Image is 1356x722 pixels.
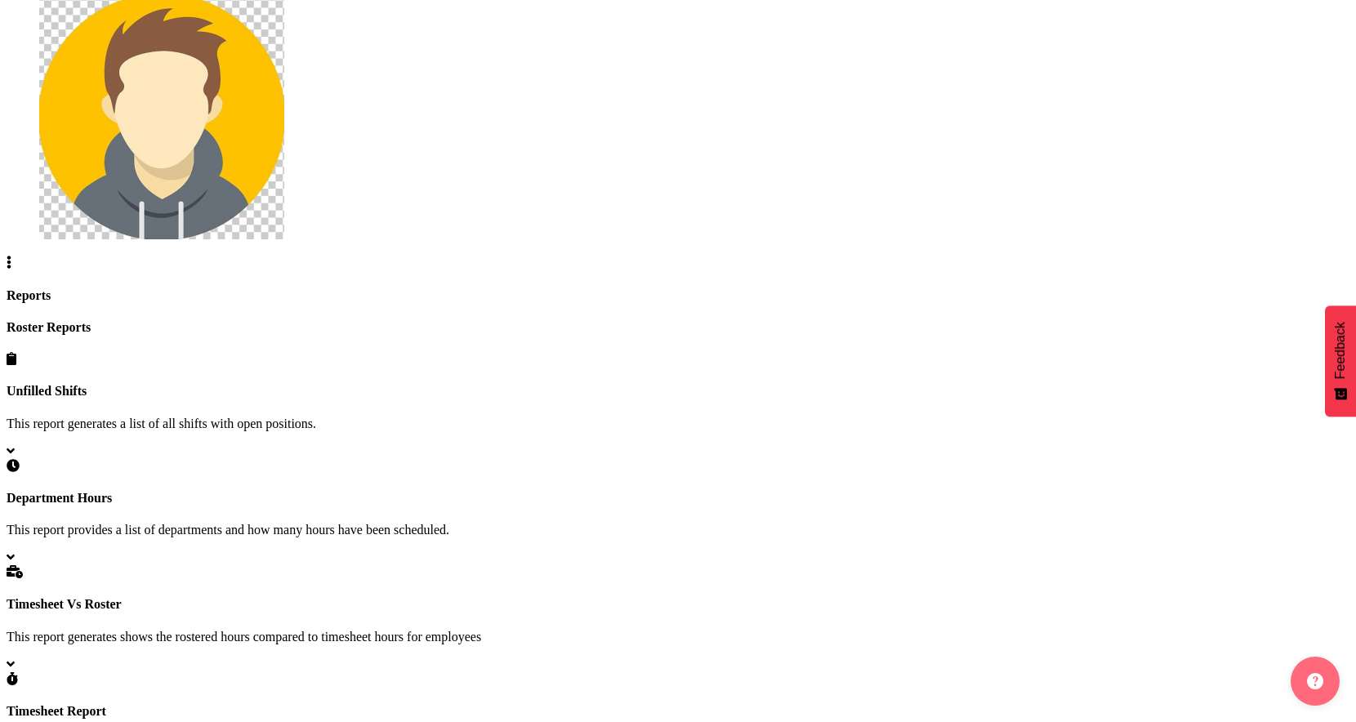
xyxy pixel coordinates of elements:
h4: Unfilled Shifts [7,384,1349,399]
p: This report generates shows the rostered hours compared to timesheet hours for employees [7,630,1349,644]
span: Feedback [1333,322,1348,379]
div: Timesheet Vs Roster This report generates shows the rostered hours compared to timesheet hours fo... [7,565,1349,672]
img: help-xxl-2.png [1307,673,1323,689]
button: Feedback - Show survey [1325,305,1356,417]
h4: Department Hours [7,491,1349,506]
h4: Roster Reports [7,320,1349,335]
div: Unfilled Shifts This report generates a list of all shifts with open positions. [7,352,1349,459]
h4: Timesheet Report [7,704,1349,719]
p: This report provides a list of departments and how many hours have been scheduled. [7,523,1349,537]
p: This report generates a list of all shifts with open positions. [7,417,1349,431]
h4: Timesheet Vs Roster [7,597,1349,612]
div: Department Hours This report provides a list of departments and how many hours have been scheduled. [7,459,1349,566]
h4: Reports [7,288,1349,303]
